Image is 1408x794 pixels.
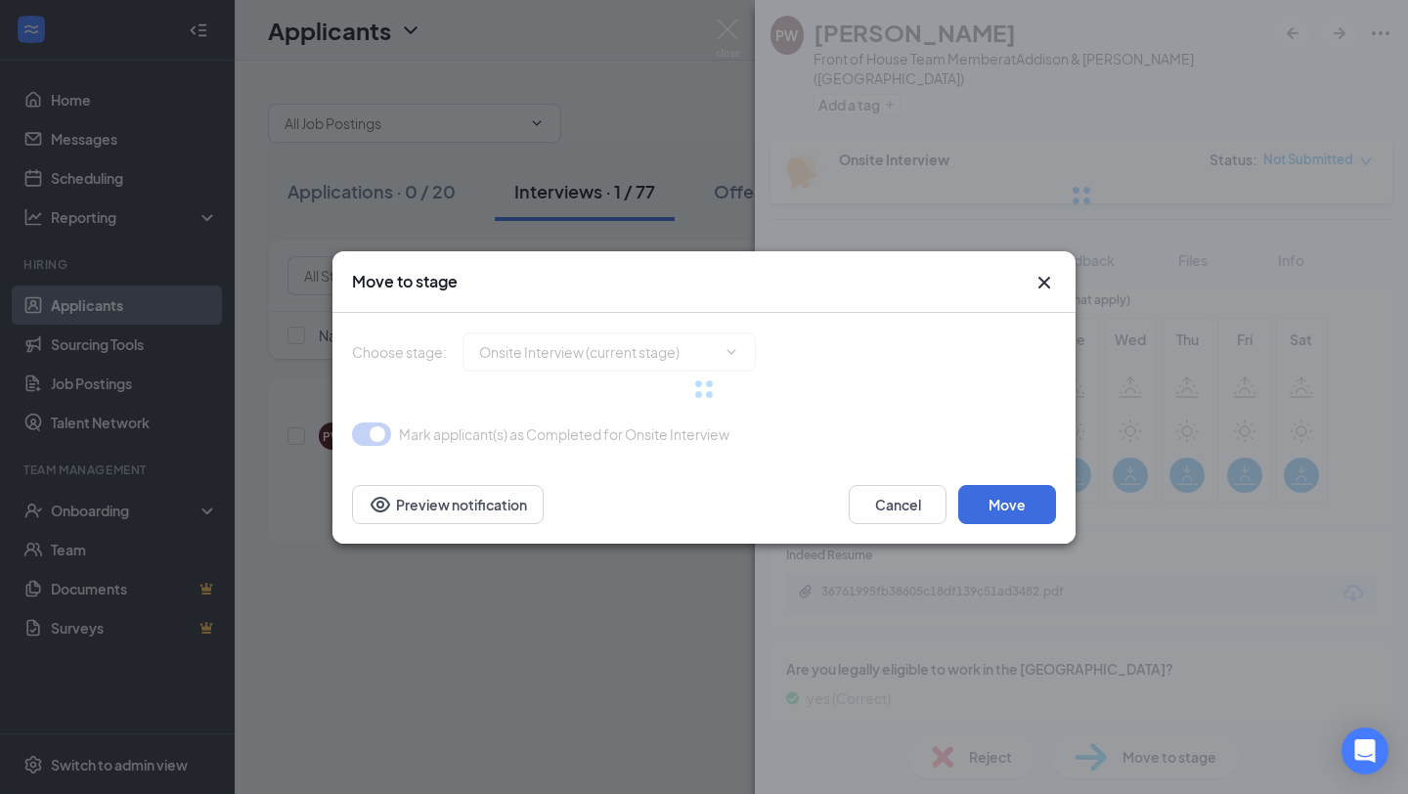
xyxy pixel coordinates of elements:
[1033,271,1056,294] button: Close
[352,271,458,292] h3: Move to stage
[849,485,946,524] button: Cancel
[369,493,392,516] svg: Eye
[1033,271,1056,294] svg: Cross
[352,485,544,524] button: Preview notificationEye
[958,485,1056,524] button: Move
[1342,728,1388,774] div: Open Intercom Messenger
